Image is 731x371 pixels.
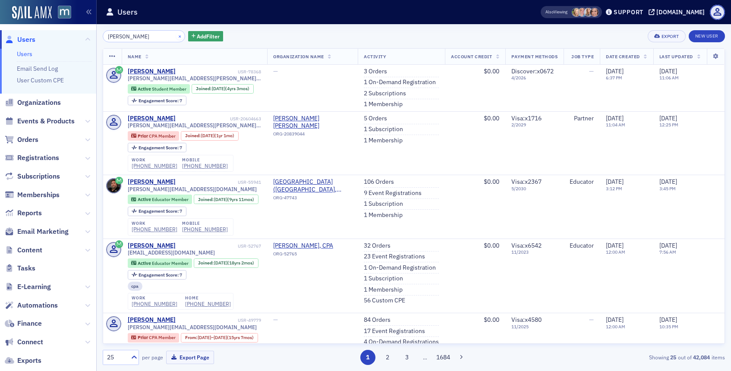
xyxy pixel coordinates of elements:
span: Visa : x2367 [511,178,542,185]
span: [DATE] [659,242,677,249]
time: 10:35 PM [659,324,678,330]
span: Engagement Score : [139,208,180,214]
span: Visa : x4580 [511,316,542,324]
span: Exports [17,356,41,365]
div: Export [662,34,679,39]
span: Email Marketing [17,227,69,236]
span: Discover : x0672 [511,67,554,75]
a: 1 Subscription [364,126,403,133]
time: 12:00 AM [606,249,625,255]
span: Name [128,53,142,60]
a: Email Send Log [17,65,58,72]
div: Joined: 2024-08-26 00:00:00 [181,131,239,141]
strong: 42,084 [692,353,712,361]
div: Engagement Score: 7 [128,270,186,280]
time: 11:04 AM [606,122,625,128]
div: Active: Active: Educator Member [128,258,192,268]
button: Export Page [166,351,214,364]
span: Educator Member [152,196,189,202]
a: Email Marketing [5,227,69,236]
div: (9yrs 11mos) [214,197,254,202]
span: [DATE] [198,334,211,340]
label: per page [142,353,163,361]
div: [PERSON_NAME] [128,178,176,186]
span: [DATE] [201,132,214,138]
a: Prior CPA Member [131,133,175,138]
span: Visa : x6542 [511,242,542,249]
div: Joined: 2021-06-08 00:00:00 [192,84,254,94]
a: 1 Membership [364,211,403,219]
div: Engagement Score: 7 [128,207,186,216]
span: Registrations [17,153,59,163]
time: 12:00 AM [606,324,625,330]
a: Connect [5,337,43,347]
span: [DATE] [214,260,227,266]
span: [PERSON_NAME][EMAIL_ADDRESS][DOMAIN_NAME] [128,186,257,192]
span: Emily Trott [584,8,593,17]
img: SailAMX [12,6,52,20]
a: E-Learning [5,282,51,292]
span: Dee Sullivan [578,8,587,17]
input: Search… [103,30,185,42]
div: (1yr 1mo) [201,133,234,138]
span: Ogletree Deakins [273,115,352,130]
div: [PERSON_NAME] [128,115,176,123]
div: (4yrs 3mos) [212,86,249,91]
div: Active: Active: Educator Member [128,195,192,204]
a: 3 Orders [364,68,387,75]
span: [DATE] [659,178,677,185]
div: work [132,157,177,163]
a: Content [5,245,42,255]
div: work [132,296,177,301]
time: 7:56 AM [659,249,676,255]
span: $0.00 [484,242,499,249]
a: Prior CPA Member [131,335,175,340]
time: 12:25 PM [659,122,678,128]
span: [DATE] [214,196,227,202]
div: Joined: 2015-10-26 00:00:00 [194,195,258,204]
a: Active Educator Member [131,260,188,266]
span: Finance [17,319,42,328]
time: 11:06 AM [659,75,679,81]
span: Activity [364,53,386,60]
div: Educator [570,242,594,250]
a: [PHONE_NUMBER] [132,226,177,233]
button: 2 [380,350,395,365]
div: 7 [139,273,182,277]
span: Visa : x1716 [511,114,542,122]
a: Automations [5,301,58,310]
div: Active: Active: Student Member [128,84,190,94]
span: [PERSON_NAME][EMAIL_ADDRESS][DOMAIN_NAME] [128,324,257,330]
span: … [419,353,431,361]
a: Active Student Member [131,86,186,91]
a: 1 Subscription [364,200,403,208]
span: [EMAIL_ADDRESS][DOMAIN_NAME] [128,249,215,256]
span: Last Updated [659,53,693,60]
span: 11 / 2023 [511,249,558,255]
button: [DOMAIN_NAME] [649,9,708,15]
span: Joined : [198,260,214,266]
strong: 25 [669,353,678,361]
div: home [185,296,231,301]
span: [DATE] [606,114,624,122]
a: Organizations [5,98,61,107]
div: [PERSON_NAME] [128,242,176,250]
a: Exports [5,356,41,365]
a: 4 On-Demand Registrations [364,338,439,346]
span: 4 / 2026 [511,75,558,81]
a: [PHONE_NUMBER] [185,301,231,307]
div: USR-20604663 [177,116,261,122]
a: Events & Products [5,116,75,126]
a: Reports [5,208,42,218]
div: USR-78368 [177,69,261,75]
a: 9 Event Registrations [364,189,422,197]
span: [DATE] [606,242,624,249]
div: 7 [139,209,182,214]
span: From : [185,335,198,340]
a: 1 Membership [364,101,403,108]
span: — [589,67,594,75]
span: [PERSON_NAME][EMAIL_ADDRESS][PERSON_NAME][DOMAIN_NAME] [128,122,262,129]
div: 7 [139,145,182,150]
div: USR-49779 [177,318,261,323]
